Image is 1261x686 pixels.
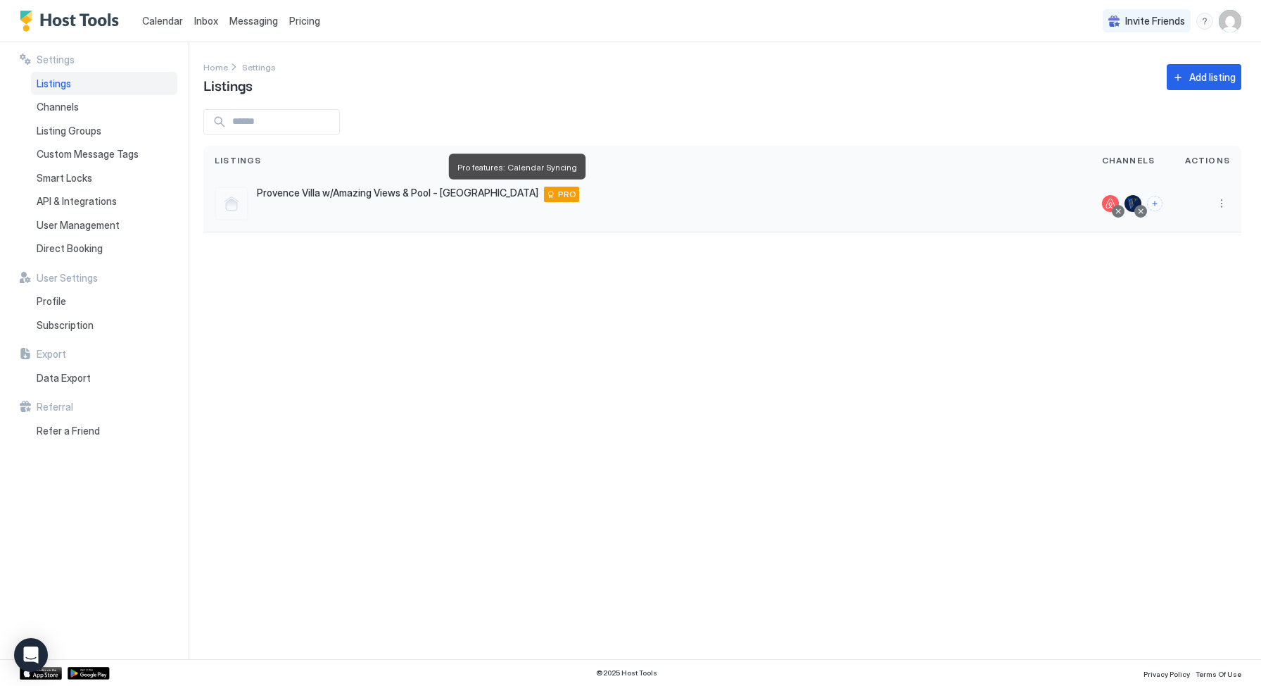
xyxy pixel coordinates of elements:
a: Custom Message Tags [31,142,177,166]
span: Invite Friends [1125,15,1185,27]
a: Host Tools Logo [20,11,125,32]
div: menu [1213,195,1230,212]
a: Listings [31,72,177,96]
span: User Management [37,219,120,232]
span: Referral [37,401,73,413]
span: Calendar [142,15,183,27]
a: Google Play Store [68,667,110,680]
span: Smart Locks [37,172,92,185]
span: Listings [215,154,262,167]
span: Listing Groups [37,125,101,137]
a: Terms Of Use [1196,666,1241,680]
span: Refer a Friend [37,425,100,437]
a: Subscription [31,313,177,337]
div: menu [1196,13,1213,30]
a: Direct Booking [31,237,177,261]
span: Actions [1185,154,1230,167]
div: Breadcrumb [203,59,228,74]
span: Privacy Policy [1143,670,1190,678]
span: PRO [558,188,576,201]
span: Channels [37,101,79,113]
button: Add listing [1167,64,1241,90]
button: More options [1213,195,1230,212]
div: Breadcrumb [242,59,276,74]
div: Open Intercom Messenger [14,638,48,672]
span: © 2025 Host Tools [596,668,657,678]
a: App Store [20,667,62,680]
a: Inbox [194,13,218,28]
input: Input Field [227,110,339,134]
a: Data Export [31,366,177,390]
span: Settings [242,62,276,73]
a: Profile [31,289,177,313]
span: Settings [37,54,75,66]
span: Messaging [229,15,278,27]
span: Terms Of Use [1196,670,1241,678]
span: Profile [37,295,66,308]
span: Pricing [289,15,320,27]
span: Listings [203,74,253,95]
span: Direct Booking [37,242,103,255]
a: Calendar [142,13,183,28]
a: API & Integrations [31,189,177,213]
div: Add listing [1189,70,1236,85]
span: Data Export [37,372,91,385]
button: Connect channels [1147,196,1162,211]
span: API & Integrations [37,195,117,208]
a: User Management [31,213,177,237]
span: Provence Villa w/Amazing Views & Pool - [GEOGRAPHIC_DATA] [257,187,538,199]
a: Refer a Friend [31,419,177,443]
span: Subscription [37,319,94,332]
span: Home [203,62,228,73]
a: Privacy Policy [1143,666,1190,680]
span: Inbox [194,15,218,27]
span: User Settings [37,272,98,285]
a: Settings [242,59,276,74]
span: Export [37,348,66,361]
a: Smart Locks [31,166,177,190]
span: Channels [1102,154,1155,167]
a: Listing Groups [31,119,177,143]
span: Custom Message Tags [37,148,139,161]
span: Pro features: Calendar Syncing [457,162,577,173]
a: Home [203,59,228,74]
span: Listings [37,77,71,90]
a: Messaging [229,13,278,28]
a: Channels [31,95,177,119]
div: User profile [1219,10,1241,32]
